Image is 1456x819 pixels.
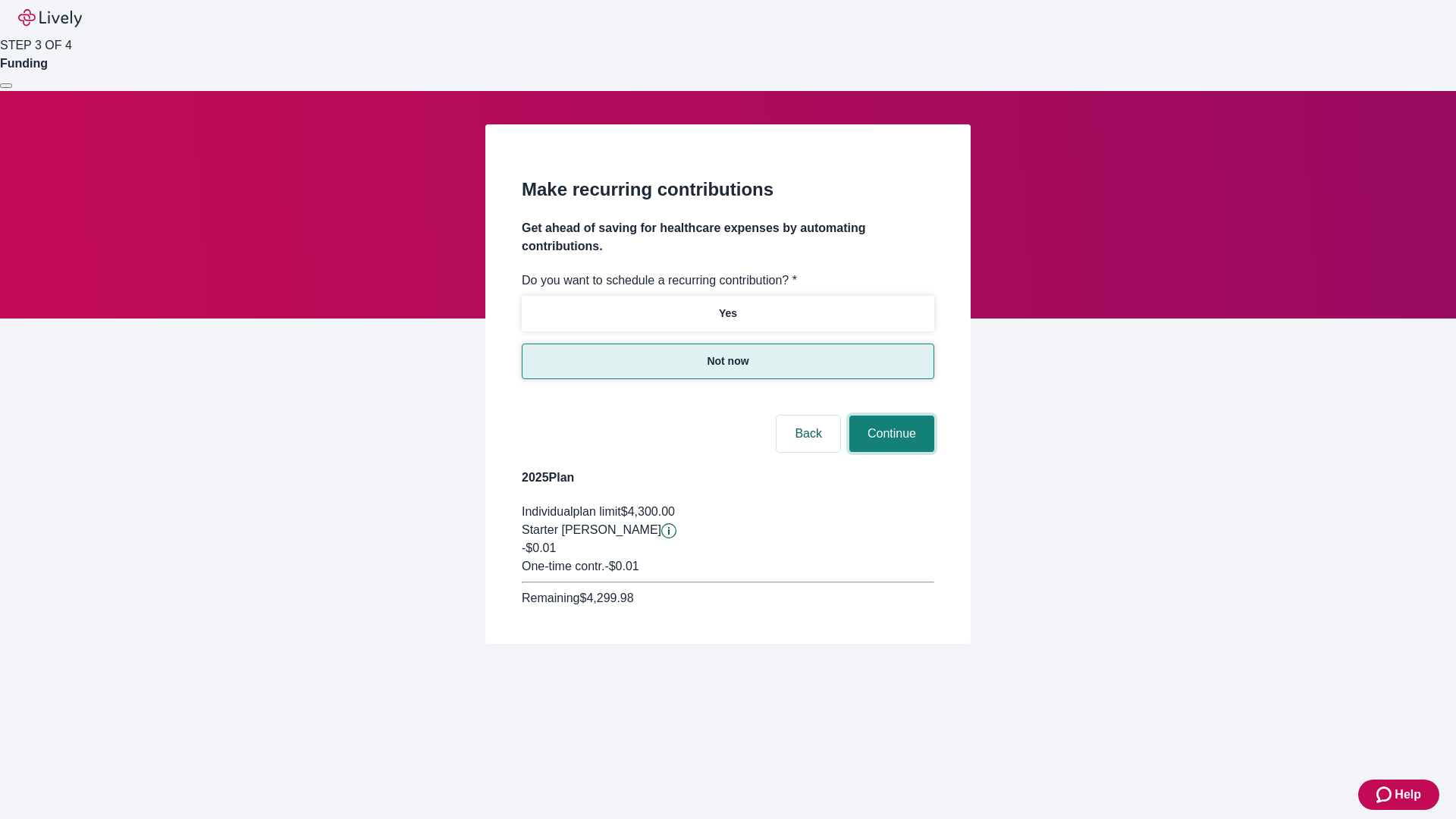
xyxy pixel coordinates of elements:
[604,560,639,573] span: - $0.01
[522,176,934,203] h2: Make recurring contributions
[522,591,579,604] span: Remaining
[661,523,676,538] svg: Starter penny details
[1376,786,1395,804] svg: Zendesk support icon
[18,9,82,27] img: Lively
[522,541,556,554] span: -$0.01
[707,353,748,369] p: Not now
[579,591,633,604] span: $4,299.98
[1358,780,1439,810] button: Zendesk support iconHelp
[1395,786,1421,804] span: Help
[522,296,934,331] button: Yes
[522,505,621,518] span: Individual plan limit
[621,505,675,518] span: $4,300.00
[522,560,604,573] span: One-time contr.
[777,416,840,452] button: Back
[522,344,934,379] button: Not now
[522,469,934,487] h4: 2025 Plan
[522,271,797,290] label: Do you want to schedule a recurring contribution? *
[719,306,737,322] p: Yes
[522,523,661,536] span: Starter [PERSON_NAME]
[849,416,934,452] button: Continue
[522,219,934,256] h4: Get ahead of saving for healthcare expenses by automating contributions.
[661,523,676,538] button: Lively will contribute $0.01 to establish your account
